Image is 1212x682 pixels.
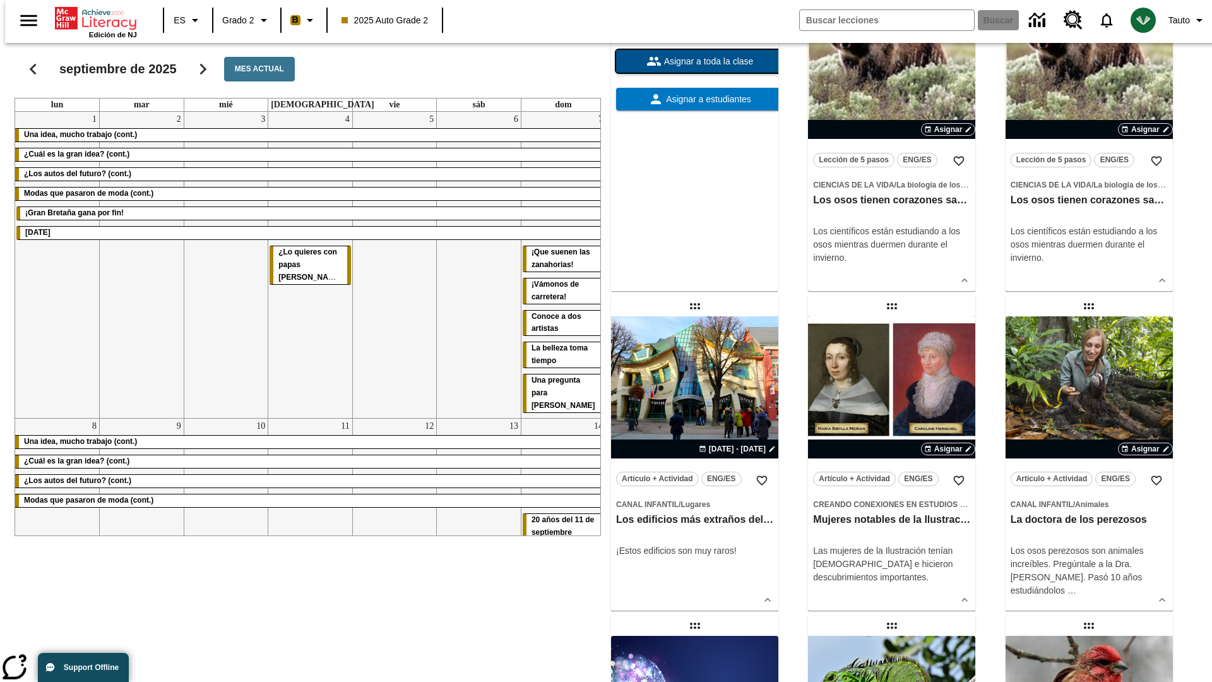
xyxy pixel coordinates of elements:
[24,476,131,485] span: ¿Los autos del futuro? (cont.)
[24,189,153,198] span: Modas que pasaron de moda (cont.)
[813,498,970,511] span: Tema: Creando conexiones en Estudios Sociales/Historia universal II
[921,123,976,136] button: Asignar Elegir fechas
[532,312,581,333] span: Conoce a dos artistas
[174,419,184,434] a: 9 de septiembre de 2025
[685,296,705,316] div: Lección arrastrable: Los edificios más extraños del mundo
[1123,4,1163,37] button: Escoja un nuevo avatar
[24,457,129,465] span: ¿Cuál es la gran idea? (cont.)
[523,246,604,272] div: ¡Que suenen las zanahorias!
[38,653,129,682] button: Support Offline
[523,342,604,368] div: La belleza toma tiempo
[523,278,604,304] div: ¡Vámonos de carretera!
[187,53,219,85] button: Seguir
[507,419,521,434] a: 13 de septiembre de 2025
[663,93,751,106] span: Asignar a estudiantes
[168,9,208,32] button: Lenguaje: ES, Selecciona un idioma
[1067,585,1076,595] span: …
[25,228,50,237] span: Día del Trabajo
[437,418,521,641] td: 13 de septiembre de 2025
[184,418,268,641] td: 10 de septiembre de 2025
[422,419,436,434] a: 12 de septiembre de 2025
[813,544,970,584] p: Las mujeres de la Ilustración tenían [DEMOGRAPHIC_DATA] e hicieron descubrimientos importantes.
[1011,472,1093,486] button: Artículo + Actividad
[1131,124,1160,135] span: Asignar
[90,419,99,434] a: 8 de septiembre de 2025
[100,112,184,418] td: 2 de septiembre de 2025
[616,88,783,111] button: Asignar a estudiantes
[16,207,604,220] div: ¡Gran Bretaña gana por fin!
[813,472,896,486] button: Artículo + Actividad
[217,99,235,111] a: miércoles
[470,99,487,111] a: sábado
[15,418,100,641] td: 8 de septiembre de 2025
[1131,443,1160,455] span: Asignar
[611,316,778,611] div: lesson details
[1021,3,1056,38] a: Centro de información
[1011,544,1168,597] div: Los osos perezosos son animales increíbles. Pregúntale a la Dra. [PERSON_NAME]. Pasó 10 años estu...
[1118,443,1173,455] button: Asignar Elegir fechas
[1095,472,1136,486] button: ENG/ES
[898,472,939,486] button: ENG/ES
[1145,150,1168,172] button: Añadir a mis Favoritas
[184,112,268,418] td: 3 de septiembre de 2025
[1016,153,1086,167] span: Lección de 5 pasos
[680,500,710,509] span: Lugares
[338,419,352,434] a: 11 de septiembre de 2025
[285,9,323,32] button: Boost El color de la clase es anaranjado claro. Cambiar el color de la clase.
[904,472,932,486] span: ENG/ES
[64,663,119,672] span: Support Offline
[16,227,604,239] div: Día del Trabajo
[894,181,896,189] span: /
[222,14,254,27] span: Grado 2
[1079,296,1099,316] div: Lección arrastrable: La doctora de los perezosos
[268,99,377,111] a: jueves
[254,419,268,434] a: 10 de septiembre de 2025
[1056,3,1090,37] a: Centro de recursos, Se abrirá en una pestaña nueva.
[15,112,100,418] td: 1 de septiembre de 2025
[131,99,152,111] a: martes
[1168,14,1190,27] span: Tauto
[1011,178,1168,191] span: Tema: Ciencias de la Vida/La biología de los sistemas humanos y la salud
[1011,498,1168,511] span: Tema: Canal Infantil/Animales
[616,498,773,511] span: Tema: Canal Infantil/Lugares
[955,271,974,290] button: Ver más
[15,168,605,181] div: ¿Los autos del futuro? (cont.)
[616,513,773,527] h3: Los edificios más extraños del mundo
[808,316,975,611] div: lesson details
[270,246,351,284] div: ¿Lo quieres con papas fritas?
[386,99,402,111] a: viernes
[532,344,588,365] span: La belleza toma tiempo
[1011,153,1092,167] button: Lección de 5 pasos
[696,443,778,455] button: 06 ago - 06 ago Elegir fechas
[521,112,605,418] td: 7 de septiembre de 2025
[55,6,137,31] a: Portada
[1094,153,1134,167] button: ENG/ES
[800,10,974,30] input: Buscar campo
[707,472,735,486] span: ENG/ES
[685,616,705,636] div: Lección arrastrable: Pregúntale a la científica: Misterios de la mente
[352,418,437,641] td: 12 de septiembre de 2025
[89,31,137,39] span: Edición de NJ
[15,188,605,200] div: Modas que pasaron de moda (cont.)
[1118,123,1173,136] button: Asignar Elegir fechas
[701,472,742,486] button: ENG/ES
[955,590,974,609] button: Ver más
[819,153,889,167] span: Lección de 5 pasos
[679,500,680,509] span: /
[15,475,605,488] div: ¿Los autos del futuro? (cont.)
[1153,271,1172,290] button: Ver más
[10,2,47,39] button: Abrir el menú lateral
[24,496,153,505] span: Modas que pasaron de moda (cont.)
[100,418,184,641] td: 9 de septiembre de 2025
[921,443,976,455] button: Asignar Elegir fechas
[174,112,184,127] a: 2 de septiembre de 2025
[268,112,353,418] td: 4 de septiembre de 2025
[55,4,137,39] div: Portada
[948,150,970,172] button: Añadir a mis Favoritas
[25,208,124,217] span: ¡Gran Bretaña gana por fin!
[903,153,931,167] span: ENG/ES
[1075,500,1108,509] span: Animales
[532,515,594,537] span: 20 años del 11 de septiembre
[1079,616,1099,636] div: Lección arrastrable: Ahora las aves van más al norte
[1011,500,1073,509] span: Canal Infantil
